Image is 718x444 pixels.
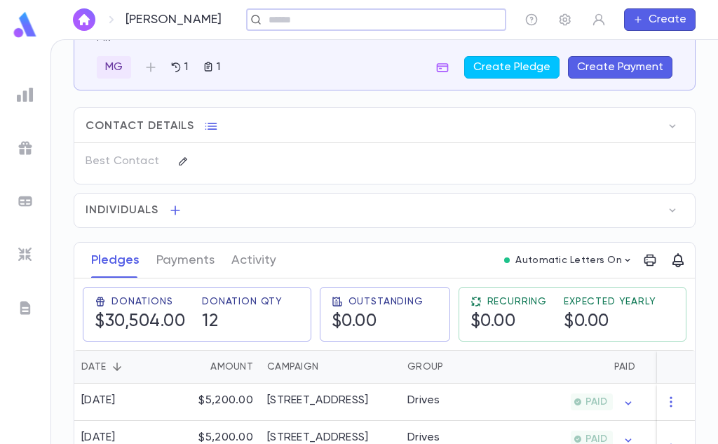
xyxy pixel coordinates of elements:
[267,393,368,408] div: 2025-26 Summer Drive
[81,393,116,408] div: [DATE]
[499,250,639,270] button: Automatic Letters On
[580,396,613,408] span: PAID
[95,311,185,332] h5: $30,504.00
[106,356,128,378] button: Sort
[614,350,635,384] div: Paid
[17,86,34,103] img: reports_grey.c525e4749d1bce6a11f5fe2a8de1b229.svg
[592,356,614,378] button: Sort
[11,11,39,39] img: logo
[182,60,188,74] p: 1
[169,350,260,384] div: Amount
[624,8,696,31] button: Create
[74,350,169,384] div: Date
[332,311,424,332] h5: $0.00
[17,193,34,210] img: batches_grey.339ca447c9d9533ef1741baa751efc33.svg
[487,296,548,307] span: Recurring
[318,356,341,378] button: Sort
[564,311,656,332] h5: $0.00
[515,255,622,266] p: Automatic Letters On
[407,393,440,408] div: Drives
[17,140,34,156] img: campaigns_grey.99e729a5f7ee94e3726e6486bddda8f1.svg
[156,243,215,278] button: Payments
[443,356,466,378] button: Sort
[400,350,506,384] div: Group
[86,119,194,133] span: Contact Details
[348,296,424,307] span: Outstanding
[231,243,276,278] button: Activity
[470,311,548,332] h5: $0.00
[86,203,158,217] span: Individuals
[260,350,400,384] div: Campaign
[568,56,672,79] button: Create Payment
[649,356,672,378] button: Sort
[91,243,140,278] button: Pledges
[214,60,220,74] p: 1
[76,14,93,25] img: home_white.a664292cf8c1dea59945f0da9f25487c.svg
[17,246,34,263] img: imports_grey.530a8a0e642e233f2baf0ef88e8c9fcb.svg
[202,311,283,332] h5: 12
[188,356,210,378] button: Sort
[81,350,106,384] div: Date
[169,384,260,421] div: $5,200.00
[97,56,131,79] div: MG
[210,350,253,384] div: Amount
[506,350,642,384] div: Paid
[407,350,443,384] div: Group
[105,60,123,74] span: MG
[464,56,560,79] button: Create Pledge
[17,300,34,316] img: letters_grey.7941b92b52307dd3b8a917253454ce1c.svg
[267,350,318,384] div: Campaign
[126,12,222,27] p: [PERSON_NAME]
[111,296,173,307] span: Donations
[197,56,226,79] button: 1
[162,56,196,79] button: 1
[564,296,656,307] span: Expected Yearly
[202,296,283,307] span: Donation Qty
[86,150,166,173] p: Best Contact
